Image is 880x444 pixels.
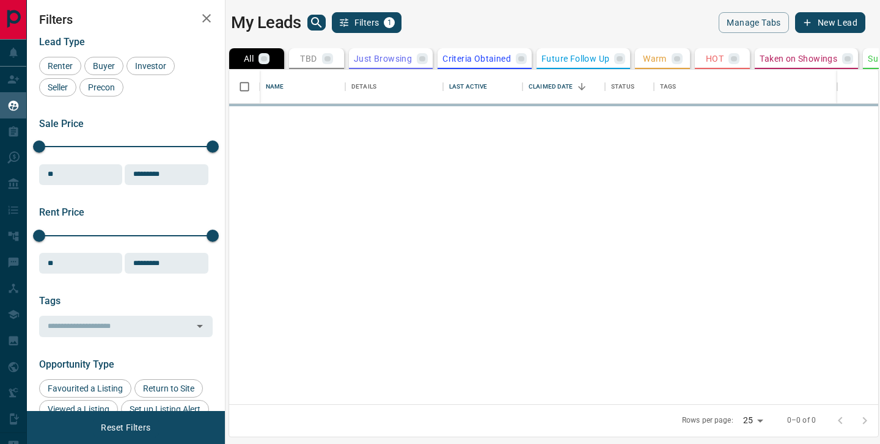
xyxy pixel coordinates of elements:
div: Set up Listing Alert [121,400,209,418]
div: Status [611,70,634,104]
span: Investor [131,61,170,71]
p: TBD [300,54,317,63]
span: Lead Type [39,36,85,48]
div: Tags [660,70,676,104]
span: Rent Price [39,206,84,218]
span: Return to Site [139,384,199,393]
div: Claimed Date [529,70,573,104]
span: Favourited a Listing [43,384,127,393]
h1: My Leads [231,13,301,32]
div: Name [266,70,284,104]
div: 25 [738,412,768,429]
p: All [244,54,254,63]
p: Future Follow Up [541,54,609,63]
p: Warm [643,54,667,63]
span: 1 [385,18,394,27]
span: Renter [43,61,77,71]
div: Buyer [84,57,123,75]
h2: Filters [39,12,213,27]
p: 0–0 of 0 [787,415,816,426]
p: Criteria Obtained [442,54,511,63]
div: Favourited a Listing [39,379,131,398]
div: Status [605,70,654,104]
p: HOT [706,54,724,63]
div: Name [260,70,345,104]
button: search button [307,15,326,31]
span: Tags [39,295,61,307]
span: Opportunity Type [39,358,114,370]
button: New Lead [795,12,865,33]
button: Manage Tabs [719,12,788,33]
button: Sort [573,78,590,95]
span: Sale Price [39,118,84,129]
span: Viewed a Listing [43,404,114,414]
div: Renter [39,57,81,75]
div: Seller [39,78,76,96]
div: Last Active [443,70,522,104]
p: Rows per page: [682,415,733,426]
div: Return to Site [134,379,203,398]
span: Precon [84,82,119,92]
span: Buyer [89,61,119,71]
div: Investor [127,57,175,75]
div: Details [351,70,376,104]
div: Details [345,70,443,104]
button: Filters1 [332,12,402,33]
p: Taken on Showings [760,54,837,63]
button: Open [191,318,208,335]
div: Precon [79,78,123,96]
div: Viewed a Listing [39,400,118,418]
div: Claimed Date [522,70,605,104]
span: Set up Listing Alert [125,404,205,414]
button: Reset Filters [93,417,158,438]
div: Last Active [449,70,487,104]
p: Just Browsing [354,54,412,63]
div: Tags [654,70,837,104]
span: Seller [43,82,72,92]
